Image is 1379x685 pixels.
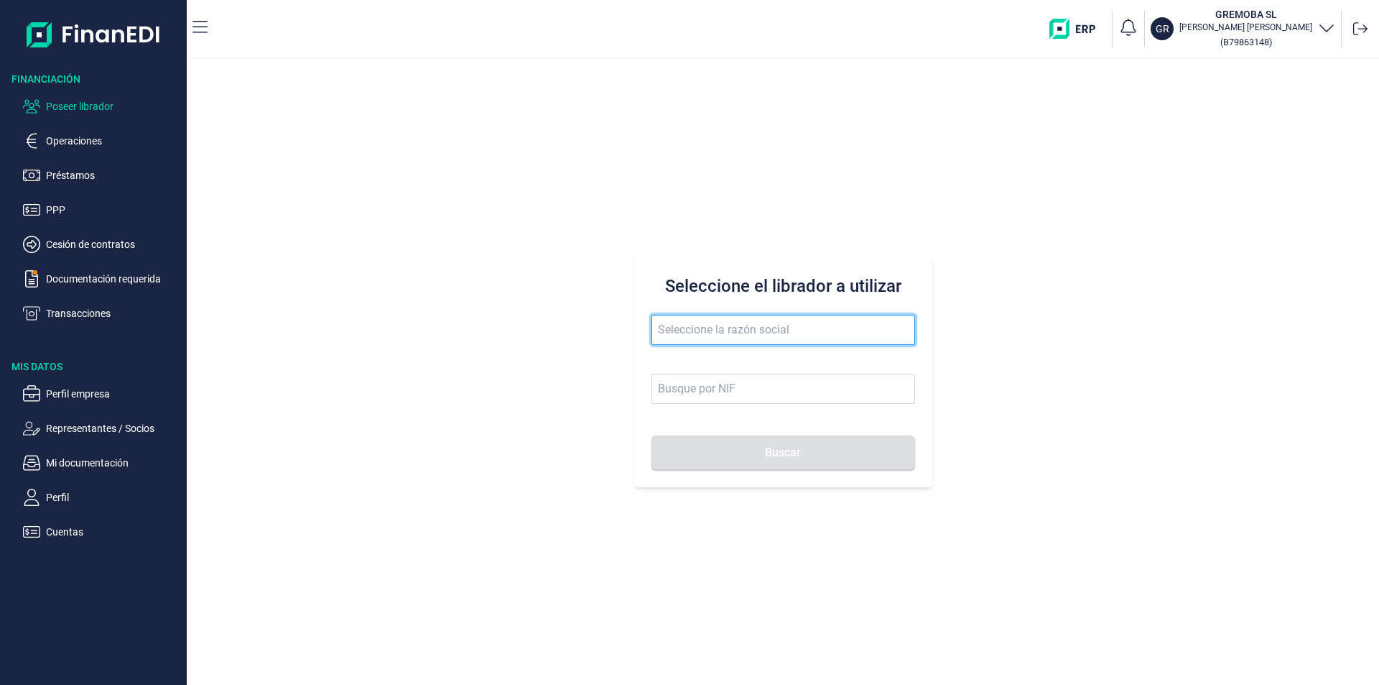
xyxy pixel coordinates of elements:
input: Seleccione la razón social [651,315,915,345]
p: Mi documentación [46,454,181,472]
span: Buscar [765,447,801,458]
p: Cuentas [46,523,181,541]
small: Copiar cif [1220,37,1272,47]
button: Transacciones [23,305,181,322]
img: erp [1049,19,1106,39]
button: Operaciones [23,132,181,150]
input: Busque por NIF [651,374,915,404]
button: GRGREMOBA SL[PERSON_NAME] [PERSON_NAME](B79863148) [1151,7,1335,50]
p: Representantes / Socios [46,420,181,437]
button: Mi documentación [23,454,181,472]
p: Poseer librador [46,98,181,115]
button: PPP [23,201,181,219]
button: Cesión de contratos [23,236,181,253]
button: Préstamos [23,167,181,184]
button: Documentación requerida [23,270,181,288]
p: Perfil [46,489,181,506]
p: Préstamos [46,167,181,184]
button: Cuentas [23,523,181,541]
h3: Seleccione el librador a utilizar [651,275,915,298]
p: Cesión de contratos [46,236,181,253]
button: Poseer librador [23,98,181,115]
p: [PERSON_NAME] [PERSON_NAME] [1179,22,1312,33]
p: GR [1156,22,1169,36]
button: Buscar [651,436,915,470]
button: Perfil [23,489,181,506]
p: Documentación requerida [46,270,181,288]
img: Logo de aplicación [27,12,161,58]
button: Perfil empresa [23,385,181,403]
p: Operaciones [46,132,181,150]
h3: GREMOBA SL [1179,7,1312,22]
p: Perfil empresa [46,385,181,403]
button: Representantes / Socios [23,420,181,437]
p: PPP [46,201,181,219]
p: Transacciones [46,305,181,322]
